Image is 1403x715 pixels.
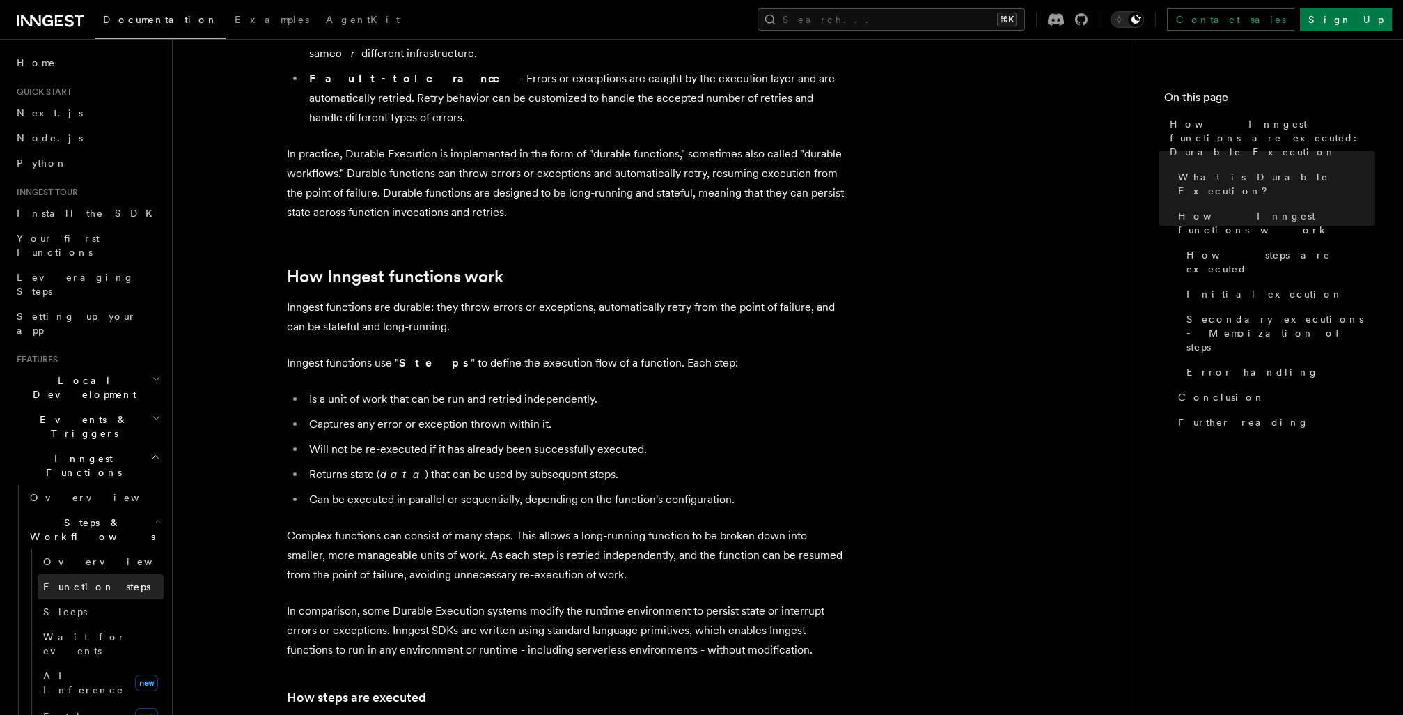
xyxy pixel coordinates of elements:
[95,4,226,39] a: Documentation
[17,272,134,297] span: Leveraging Steps
[17,233,100,258] span: Your first Functions
[11,446,164,485] button: Inngest Functions
[1167,8,1294,31] a: Contact sales
[11,413,152,440] span: Events & Triggers
[1186,287,1343,301] span: Initial execution
[1181,282,1375,307] a: Initial execution
[11,151,164,176] a: Python
[17,157,68,169] span: Python
[11,368,164,407] button: Local Development
[38,663,164,702] a: AI Inferencenew
[11,100,164,125] a: Next.js
[326,14,400,25] span: AgentKit
[287,298,844,337] p: Inngest functions are durable: they throw errors or exceptions, automatically retry from the poin...
[1173,385,1375,410] a: Conclusion
[38,599,164,624] a: Sleeps
[287,267,503,286] a: How Inngest functions work
[318,4,408,38] a: AgentKit
[1186,312,1375,354] span: Secondary executions - Memoization of steps
[11,187,78,198] span: Inngest tour
[24,485,164,510] a: Overview
[1186,365,1319,379] span: Error handling
[1178,209,1375,237] span: How Inngest functions work
[287,526,844,585] p: Complex functions can consist of many steps. This allows a long-running function to be broken dow...
[30,492,173,503] span: Overview
[380,468,425,481] em: data
[1181,243,1375,282] a: How steps are executed
[17,208,161,219] span: Install the SDK
[17,56,56,70] span: Home
[43,581,150,592] span: Function steps
[287,144,844,222] p: In practice, Durable Execution is implemented in the form of "durable functions," sometimes also ...
[17,107,83,118] span: Next.js
[11,452,150,479] span: Inngest Functions
[287,353,844,373] p: Inngest functions use " " to define the execution flow of a function. Each step:
[287,688,426,707] a: How steps are executed
[305,440,844,459] li: Will not be re-executed if it has already been successfully executed.
[336,47,361,60] em: or
[38,624,164,663] a: Wait for events
[11,125,164,151] a: Node.js
[43,556,187,567] span: Overview
[1173,164,1375,203] a: What is Durable Execution?
[305,69,844,128] li: - Errors or exceptions are caught by the execution layer and are automatically retried. Retry beh...
[1111,11,1144,28] button: Toggle dark mode
[11,304,164,343] a: Setting up your app
[305,415,844,434] li: Captures any error or exception thrown within it.
[17,132,83,144] span: Node.js
[1164,112,1375,164] a: How Inngest functions are executed: Durable Execution
[11,86,72,98] span: Quick start
[1181,360,1375,385] a: Error handling
[1173,203,1375,243] a: How Inngest functions work
[1186,248,1375,276] span: How steps are executed
[11,354,58,365] span: Features
[997,13,1017,26] kbd: ⌘K
[305,465,844,484] li: Returns state ( ) that can be used by subsequent steps.
[11,265,164,304] a: Leveraging Steps
[38,574,164,599] a: Function steps
[1300,8,1392,31] a: Sign Up
[11,50,164,75] a: Home
[103,14,218,25] span: Documentation
[309,72,519,85] strong: Fault-tolerance
[1181,307,1375,360] a: Secondary executions - Memoization of steps
[1164,89,1375,112] h4: On this page
[38,549,164,574] a: Overview
[1178,170,1375,198] span: What is Durable Execution?
[11,201,164,226] a: Install the SDK
[1173,410,1375,435] a: Further reading
[24,510,164,549] button: Steps & Workflows
[226,4,318,38] a: Examples
[43,606,87,617] span: Sleeps
[399,356,471,369] strong: Steps
[1178,390,1265,404] span: Conclusion
[287,601,844,660] p: In comparison, some Durable Execution systems modify the runtime environment to persist state or ...
[235,14,309,25] span: Examples
[1178,415,1309,429] span: Further reading
[11,226,164,265] a: Your first Functions
[24,516,155,544] span: Steps & Workflows
[1170,117,1375,159] span: How Inngest functions are executed: Durable Execution
[17,311,136,336] span: Setting up your app
[11,374,152,401] span: Local Development
[758,8,1025,31] button: Search...⌘K
[305,490,844,509] li: Can be executed in parallel or sequentially, depending on the function's configuration.
[135,675,158,691] span: new
[305,390,844,409] li: Is a unit of work that can be run and retried independently.
[11,407,164,446] button: Events & Triggers
[43,670,124,695] span: AI Inference
[43,631,126,656] span: Wait for events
